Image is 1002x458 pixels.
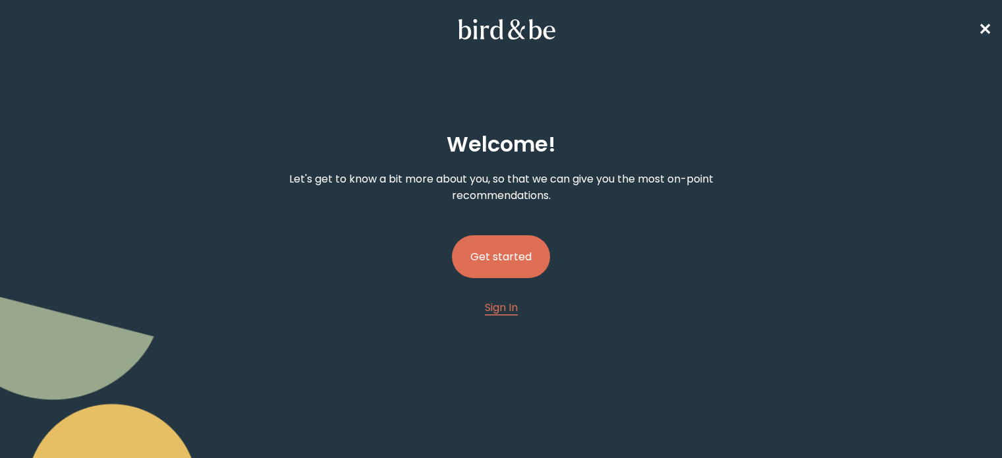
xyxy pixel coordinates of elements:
span: ✕ [978,18,991,40]
iframe: Gorgias live chat messenger [936,396,989,445]
a: ✕ [978,18,991,41]
button: Get started [452,235,550,278]
a: Sign In [485,299,518,316]
span: Sign In [485,300,518,315]
h2: Welcome ! [447,129,556,160]
a: Get started [452,214,550,299]
p: Let's get to know a bit more about you, so that we can give you the most on-point recommendations. [261,171,741,204]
